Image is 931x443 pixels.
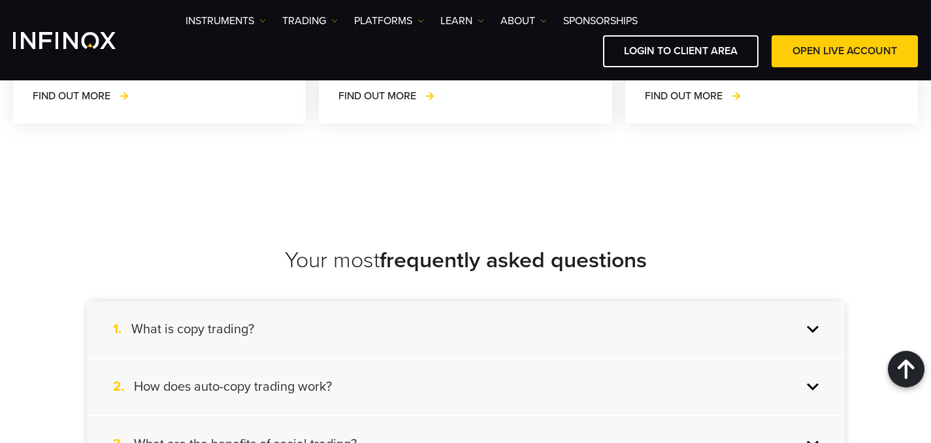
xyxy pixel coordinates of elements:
h4: What is copy trading? [131,321,254,338]
span: 1. [113,321,131,338]
a: LOGIN TO CLIENT AREA [603,35,759,67]
span: FIND OUT MORE [33,90,110,103]
span: FIND OUT MORE [338,90,416,103]
a: FIND OUT MORE [33,88,130,104]
a: ABOUT [500,13,547,29]
span: FIND OUT MORE [645,90,723,103]
a: OPEN LIVE ACCOUNT [772,35,918,67]
a: Instruments [186,13,266,29]
a: SPONSORSHIPS [563,13,638,29]
a: FIND OUT MORE [338,88,436,104]
strong: frequently asked questions [380,247,647,274]
span: 2. [113,378,134,395]
a: TRADING [282,13,338,29]
h4: How does auto-copy trading work? [134,378,332,395]
a: FIND OUT MORE [645,88,742,104]
a: PLATFORMS [354,13,424,29]
h2: Your most [87,248,845,274]
a: Learn [440,13,484,29]
a: INFINOX Logo [13,32,146,49]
